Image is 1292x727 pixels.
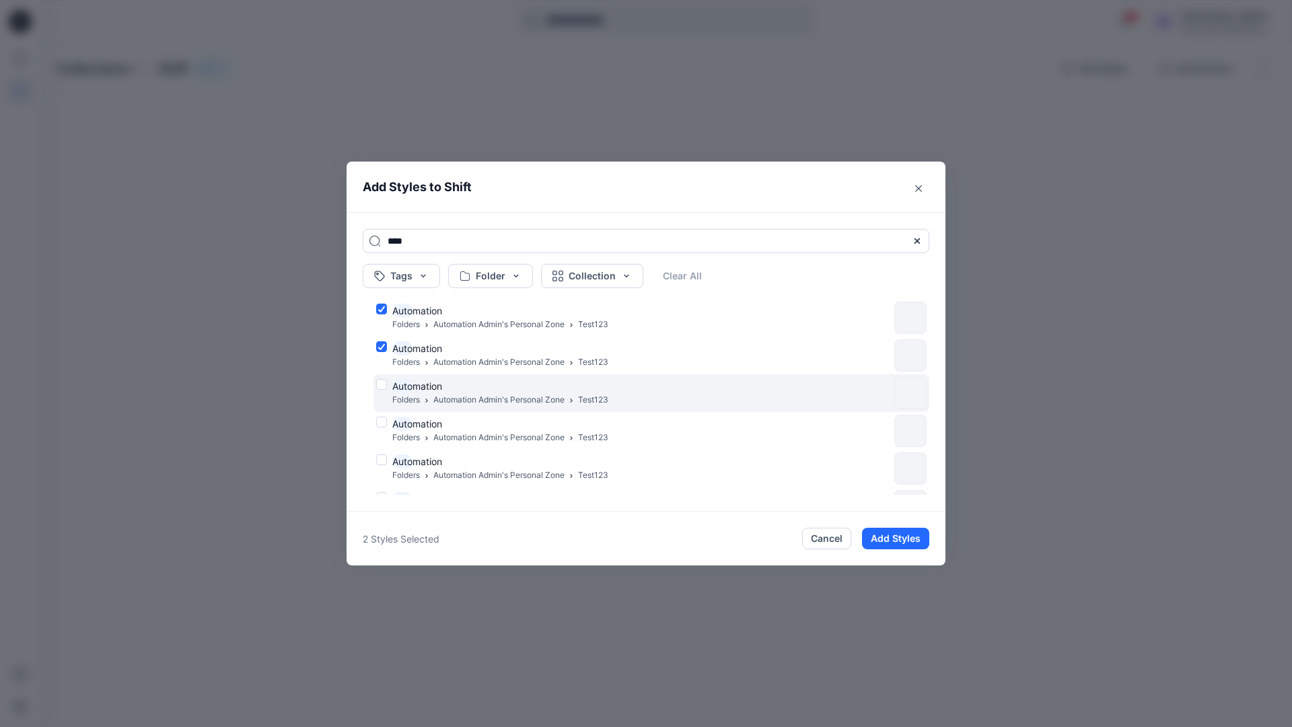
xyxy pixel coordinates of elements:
[433,393,565,407] p: Automation Admin's Personal Zone
[412,380,442,392] span: mation
[908,178,929,199] button: Close
[392,379,412,393] mark: Auto
[412,305,442,316] span: mation
[578,355,608,370] p: Test123
[578,431,608,445] p: Test123
[433,431,565,445] p: Automation Admin's Personal Zone
[433,318,565,332] p: Automation Admin's Personal Zone
[862,528,929,549] button: Add Styles
[392,341,412,355] mark: Auto
[412,456,442,467] span: mation
[392,492,412,506] mark: Auto
[448,264,533,288] button: Folder
[578,393,608,407] p: Test123
[433,469,565,483] p: Automation Admin's Personal Zone
[392,454,412,469] mark: Auto
[363,532,439,546] p: 2 Styles Selected
[578,318,608,332] p: Test123
[412,418,442,429] span: mation
[412,493,442,505] span: mation
[363,264,440,288] button: Tags
[392,469,420,483] p: Folders
[578,469,608,483] p: Test123
[392,431,420,445] p: Folders
[392,318,420,332] p: Folders
[412,343,442,354] span: mation
[802,528,851,549] button: Cancel
[392,417,412,431] mark: Auto
[392,355,420,370] p: Folders
[347,162,945,212] header: Add Styles to Shift
[392,304,412,318] mark: Auto
[541,264,643,288] button: Collection
[433,355,565,370] p: Automation Admin's Personal Zone
[392,393,420,407] p: Folders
